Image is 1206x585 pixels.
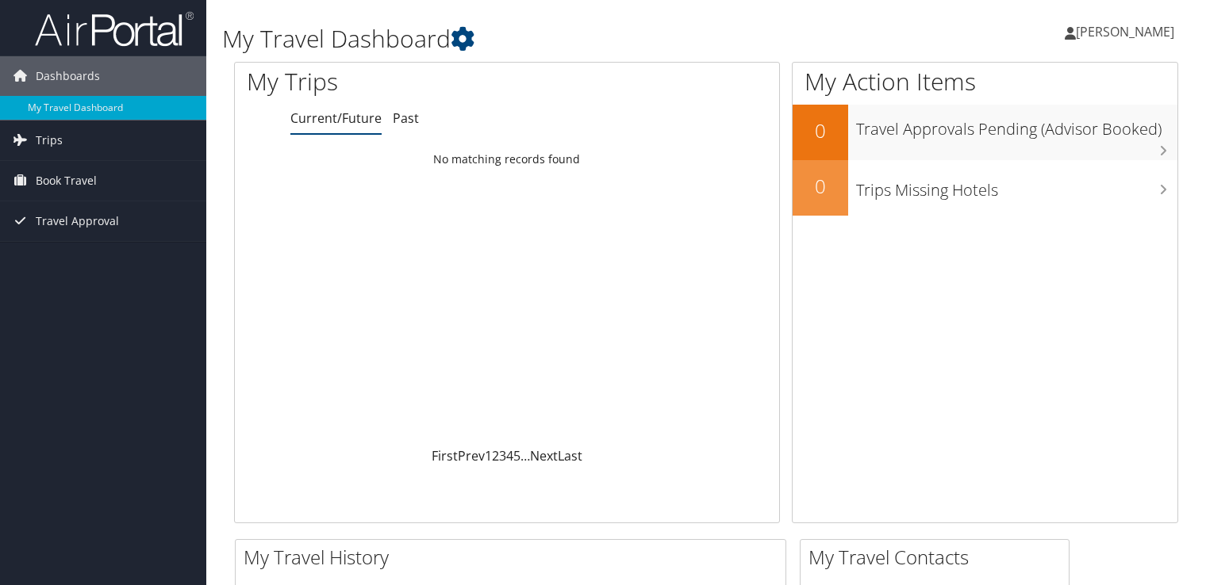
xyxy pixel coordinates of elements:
a: 5 [513,447,520,465]
a: Past [393,109,419,127]
h1: My Action Items [793,65,1177,98]
h2: 0 [793,117,848,144]
span: Dashboards [36,56,100,96]
h2: 0 [793,173,848,200]
h3: Travel Approvals Pending (Advisor Booked) [856,110,1177,140]
a: 3 [499,447,506,465]
a: Prev [458,447,485,465]
a: Last [558,447,582,465]
h1: My Travel Dashboard [222,22,867,55]
a: 4 [506,447,513,465]
span: [PERSON_NAME] [1076,23,1174,40]
a: 2 [492,447,499,465]
span: Book Travel [36,161,97,201]
td: No matching records found [235,145,779,174]
img: airportal-logo.png [35,10,194,48]
a: 0Trips Missing Hotels [793,160,1177,216]
h2: My Travel History [244,544,785,571]
a: Next [530,447,558,465]
a: Current/Future [290,109,382,127]
a: 0Travel Approvals Pending (Advisor Booked) [793,105,1177,160]
h3: Trips Missing Hotels [856,171,1177,201]
a: First [432,447,458,465]
a: 1 [485,447,492,465]
span: Trips [36,120,63,160]
h2: My Travel Contacts [808,544,1069,571]
h1: My Trips [247,65,540,98]
span: Travel Approval [36,201,119,241]
a: [PERSON_NAME] [1065,8,1190,55]
span: … [520,447,530,465]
